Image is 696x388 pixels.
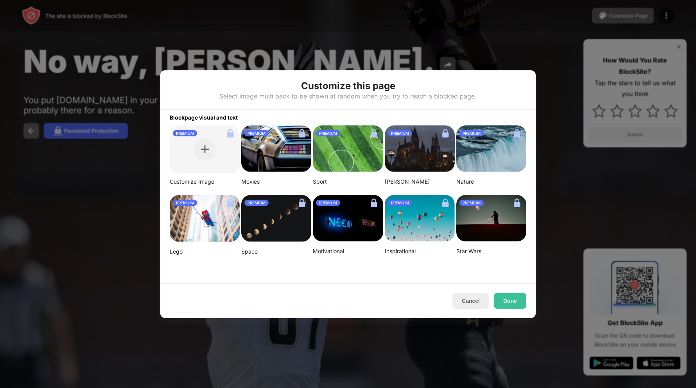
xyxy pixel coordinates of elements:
[296,197,308,209] img: lock.svg
[241,125,311,172] img: image-26.png
[313,178,383,185] div: Sport
[170,248,240,255] div: Lego
[385,125,455,172] img: aditya-vyas-5qUJfO4NU4o-unsplash-small.png
[316,200,340,206] div: PREMIUM
[385,248,455,255] div: Inspirational
[241,248,311,255] div: Space
[224,197,237,209] img: lock.svg
[456,178,526,185] div: Nature
[456,195,526,242] img: image-22-small.png
[385,195,455,242] img: ian-dooley-DuBNA1QMpPA-unsplash-small.png
[459,130,484,136] div: PREMIUM
[459,200,484,206] div: PREMIUM
[241,195,311,242] img: linda-xu-KsomZsgjLSA-unsplash.png
[296,127,308,139] img: lock.svg
[241,178,311,185] div: Movies
[313,248,383,255] div: Motivational
[201,145,209,153] img: plus.svg
[313,195,383,242] img: alexis-fauvet-qfWf9Muwp-c-unsplash-small.png
[494,293,526,309] button: Done
[219,92,477,100] div: Select Image multi pack to be shown at random when you try to reach a blocked page.
[316,130,340,136] div: PREMIUM
[368,127,380,139] img: lock.svg
[385,178,455,185] div: [PERSON_NAME]
[456,248,526,255] div: Star Wars
[173,200,197,206] div: PREMIUM
[452,293,489,309] button: Cancel
[173,130,197,136] div: PREMIUM
[456,125,526,172] img: aditya-chinchure-LtHTe32r_nA-unsplash.png
[301,80,395,92] div: Customize this page
[368,197,380,209] img: lock.svg
[511,197,523,209] img: lock.svg
[388,130,412,136] div: PREMIUM
[313,125,383,172] img: jeff-wang-p2y4T4bFws4-unsplash-small.png
[388,200,412,206] div: PREMIUM
[244,130,269,136] div: PREMIUM
[170,195,240,242] img: mehdi-messrro-gIpJwuHVwt0-unsplash-small.png
[244,200,269,206] div: PREMIUM
[170,178,240,185] div: Customize Image
[439,127,452,139] img: lock.svg
[511,127,523,139] img: lock.svg
[160,110,536,121] div: Blockpage visual and text
[439,197,452,209] img: lock.svg
[224,127,237,139] img: lock.svg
